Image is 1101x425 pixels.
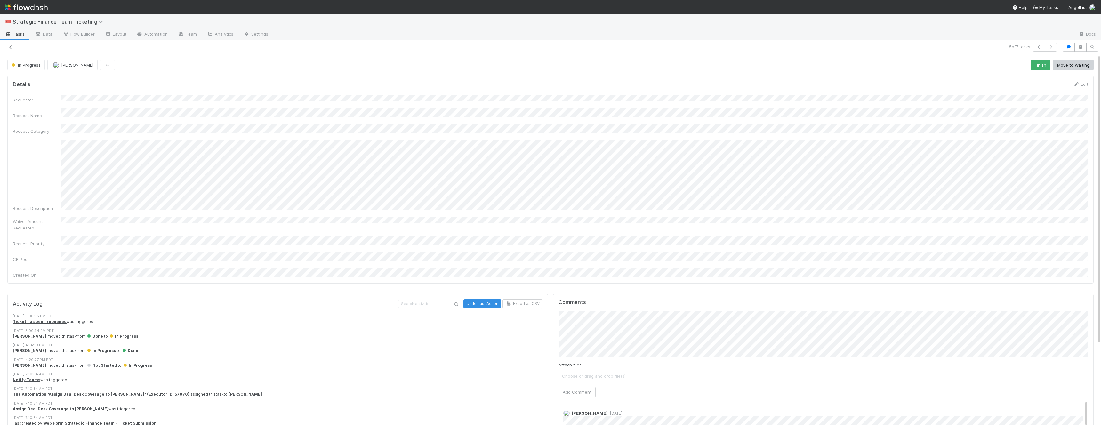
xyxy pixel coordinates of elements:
div: [DATE] 7:10:34 AM PDT [13,415,542,421]
span: AngelList [1068,5,1087,10]
span: Not Started [86,363,117,368]
span: [PERSON_NAME] [572,411,607,416]
div: [DATE] 7:10:34 AM PDT [13,372,542,377]
span: In Progress [86,348,116,353]
span: 🎟️ [5,19,12,24]
div: moved this task from to [13,363,542,368]
strong: [PERSON_NAME] [229,392,262,397]
div: [DATE] 5:00:34 PM PDT [13,328,542,333]
div: [DATE] 5:00:35 PM PDT [13,313,542,319]
a: Edit [1073,82,1088,87]
a: Assign Deal Desk Coverage to [PERSON_NAME] [13,406,108,411]
strong: [PERSON_NAME] [13,363,46,368]
span: Choose or drag and drop file(s) [559,371,1088,381]
a: Settings [238,29,273,40]
div: Request Description [13,205,61,212]
button: In Progress [7,60,45,70]
div: Waiver Amount Requested [13,218,61,231]
div: was triggered [13,377,542,383]
div: Request Category [13,128,61,134]
div: CR Pod [13,256,61,262]
a: My Tasks [1033,4,1058,11]
input: Search activities... [398,300,462,308]
h5: Details [13,81,30,88]
a: Automation [132,29,173,40]
span: In Progress [10,62,41,68]
div: [DATE] 4:20:27 PM PDT [13,357,542,363]
span: Tasks [5,31,25,37]
div: Request Priority [13,240,61,247]
button: Export as CSV [502,299,542,308]
div: Created On [13,272,61,278]
div: Request Name [13,112,61,119]
a: Ticket has been reopened [13,319,67,324]
div: assigned this task to [13,391,542,397]
span: Done [86,334,103,339]
a: Flow Builder [58,29,100,40]
a: Team [173,29,202,40]
label: Attach files: [559,362,583,368]
a: Docs [1073,29,1101,40]
a: The Automation "Assign Deal Desk Coverage to [PERSON_NAME]" (Executor ID: 57070) [13,392,189,397]
span: [PERSON_NAME] [61,62,93,68]
span: In Progress [109,334,138,339]
div: moved this task from to [13,348,542,354]
span: [DATE] [607,411,622,416]
span: Done [122,348,138,353]
button: Finish [1031,60,1050,70]
button: Undo Last Action [463,299,501,308]
div: moved this task from to [13,333,542,339]
img: logo-inverted-e16ddd16eac7371096b0.svg [5,2,48,13]
div: [DATE] 4:14:19 PM PDT [13,342,542,348]
div: Help [1012,4,1028,11]
span: In Progress [123,363,152,368]
span: My Tasks [1033,5,1058,10]
img: avatar_aa4fbed5-f21b-48f3-8bdd-57047a9d59de.png [53,62,59,68]
h5: Activity Log [13,301,397,307]
button: Move to Waiting [1053,60,1094,70]
a: Data [30,29,58,40]
div: was triggered [13,319,542,325]
a: Layout [100,29,132,40]
span: 5 of 7 tasks [1009,44,1030,50]
a: Notify Teams [13,377,40,382]
span: Flow Builder [63,31,95,37]
img: avatar_f2899df2-d2b9-483b-a052-ca3b1db2e5e2.png [563,410,570,416]
img: avatar_aa4fbed5-f21b-48f3-8bdd-57047a9d59de.png [1089,4,1096,11]
h5: Comments [559,299,1088,306]
a: Analytics [202,29,238,40]
button: Add Comment [559,387,596,397]
div: [DATE] 7:10:34 AM PDT [13,386,542,391]
strong: [PERSON_NAME] [13,348,46,353]
strong: [PERSON_NAME] [13,334,46,339]
div: [DATE] 7:10:34 AM PDT [13,401,542,406]
span: Strategic Finance Team Ticketing [13,19,106,25]
div: was triggered [13,406,542,412]
button: [PERSON_NAME] [47,60,98,70]
div: Requester [13,97,61,103]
